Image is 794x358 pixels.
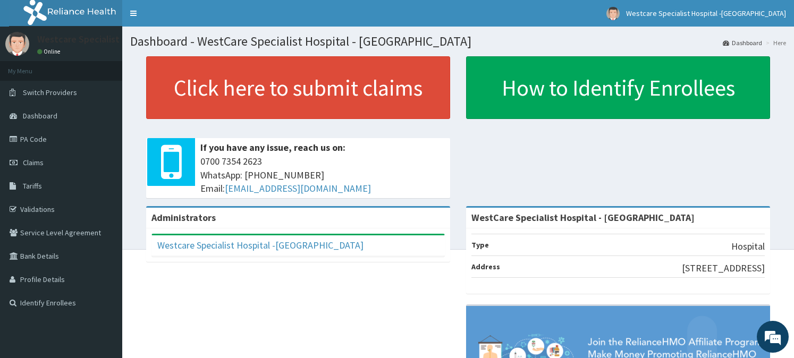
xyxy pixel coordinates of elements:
[763,38,786,47] li: Here
[157,239,364,251] a: Westcare Specialist Hospital -[GEOGRAPHIC_DATA]
[37,35,250,44] p: Westcare Specialist Hospital -[GEOGRAPHIC_DATA]
[23,181,42,191] span: Tariffs
[682,261,765,275] p: [STREET_ADDRESS]
[606,7,620,20] img: User Image
[146,56,450,119] a: Click here to submit claims
[466,56,770,119] a: How to Identify Enrollees
[471,240,489,250] b: Type
[130,35,786,48] h1: Dashboard - WestCare Specialist Hospital - [GEOGRAPHIC_DATA]
[225,182,371,194] a: [EMAIL_ADDRESS][DOMAIN_NAME]
[731,240,765,253] p: Hospital
[23,158,44,167] span: Claims
[5,32,29,56] img: User Image
[23,111,57,121] span: Dashboard
[723,38,762,47] a: Dashboard
[200,155,445,195] span: 0700 7354 2623 WhatsApp: [PHONE_NUMBER] Email:
[151,211,216,224] b: Administrators
[626,8,786,18] span: Westcare Specialist Hospital -[GEOGRAPHIC_DATA]
[471,262,500,271] b: Address
[200,141,345,154] b: If you have any issue, reach us on:
[37,48,63,55] a: Online
[471,211,695,224] strong: WestCare Specialist Hospital - [GEOGRAPHIC_DATA]
[23,88,77,97] span: Switch Providers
